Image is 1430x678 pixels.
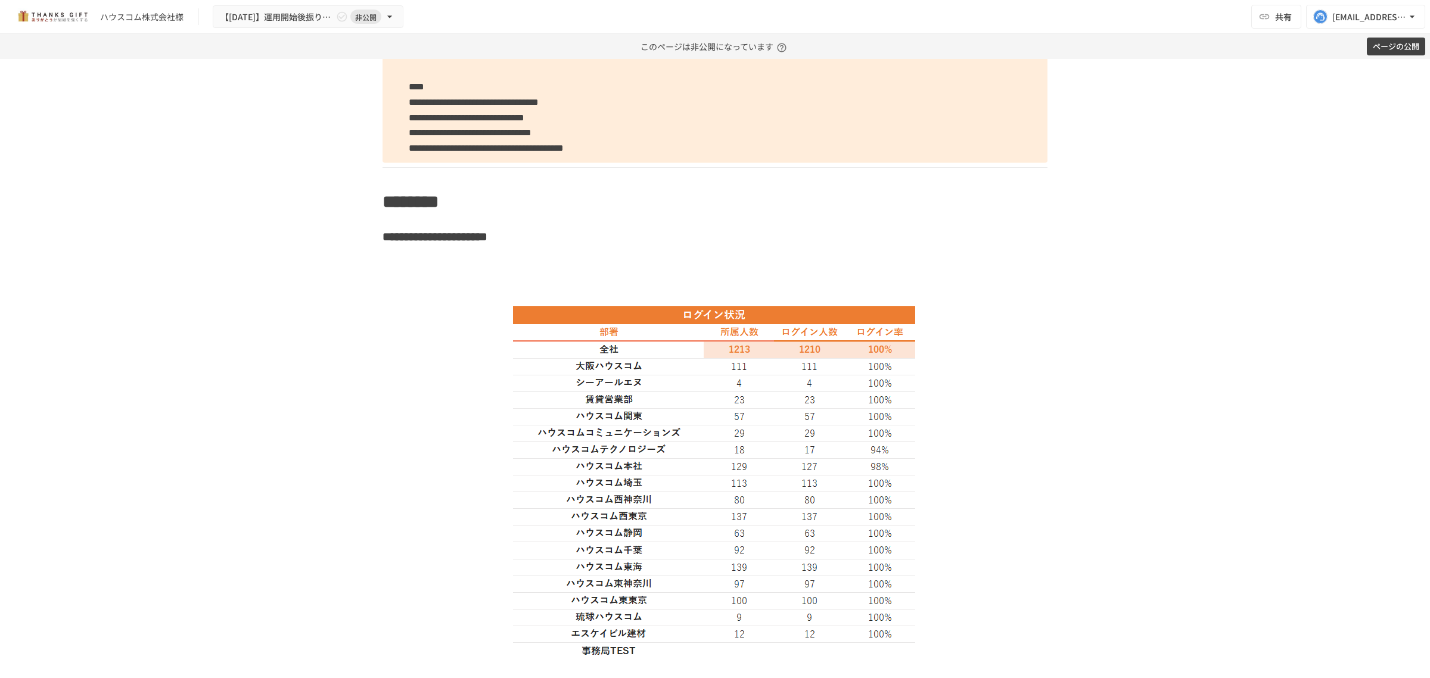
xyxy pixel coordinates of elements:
button: [EMAIL_ADDRESS][DOMAIN_NAME] [1306,5,1425,29]
div: ハウスコム株式会社様 [100,11,184,23]
span: 共有 [1275,10,1292,23]
span: 【[DATE]】運用開始後振り返りMTG [220,10,334,24]
div: [EMAIL_ADDRESS][DOMAIN_NAME] [1332,10,1406,24]
img: mMP1OxWUAhQbsRWCurg7vIHe5HqDpP7qZo7fRoNLXQh [14,7,91,26]
img: wjQkoZ8VeWrYH53SeYULBiQMRl4AGKM45kF79iuEzCa [508,302,922,657]
span: 非公開 [350,11,381,23]
button: 【[DATE]】運用開始後振り返りMTG非公開 [213,5,403,29]
p: このページは非公開になっています [641,34,790,59]
button: 共有 [1251,5,1301,29]
button: ページの公開 [1367,38,1425,56]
